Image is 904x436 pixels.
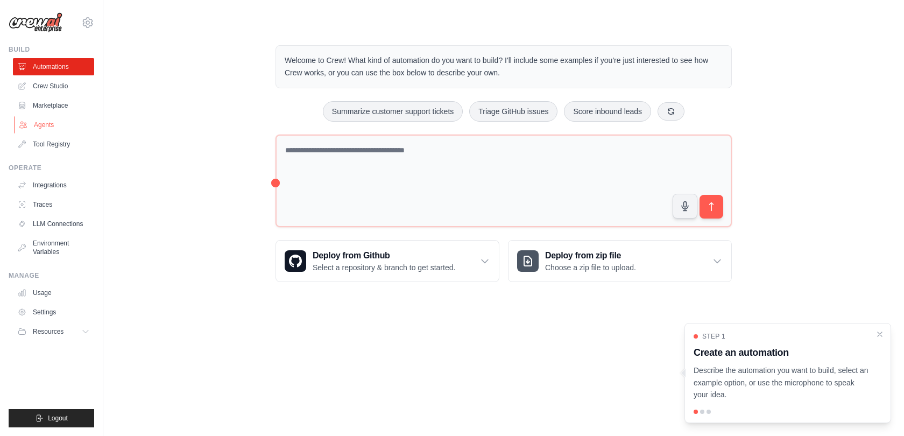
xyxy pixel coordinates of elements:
a: Integrations [13,177,94,194]
a: LLM Connections [13,215,94,233]
button: Logout [9,409,94,427]
div: Build [9,45,94,54]
span: Step 1 [702,332,725,341]
span: Resources [33,327,63,336]
span: Logout [48,414,68,423]
p: Select a repository & branch to get started. [313,262,455,273]
button: Triage GitHub issues [469,101,557,122]
button: Score inbound leads [564,101,651,122]
div: Manage [9,271,94,280]
div: Operate [9,164,94,172]
h3: Create an automation [694,345,869,360]
a: Automations [13,58,94,75]
p: Choose a zip file to upload. [545,262,636,273]
a: Crew Studio [13,78,94,95]
button: Resources [13,323,94,340]
button: Summarize customer support tickets [323,101,463,122]
a: Settings [13,304,94,321]
a: Marketplace [13,97,94,114]
a: Traces [13,196,94,213]
a: Agents [14,116,95,133]
h3: Deploy from Github [313,249,455,262]
a: Environment Variables [13,235,94,261]
a: Tool Registry [13,136,94,153]
p: Describe the automation you want to build, select an example option, or use the microphone to spe... [694,364,869,401]
a: Usage [13,284,94,301]
button: Close walkthrough [875,330,884,339]
img: Logo [9,12,62,33]
h3: Deploy from zip file [545,249,636,262]
iframe: Chat Widget [850,384,904,436]
p: Welcome to Crew! What kind of automation do you want to build? I'll include some examples if you'... [285,54,723,79]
